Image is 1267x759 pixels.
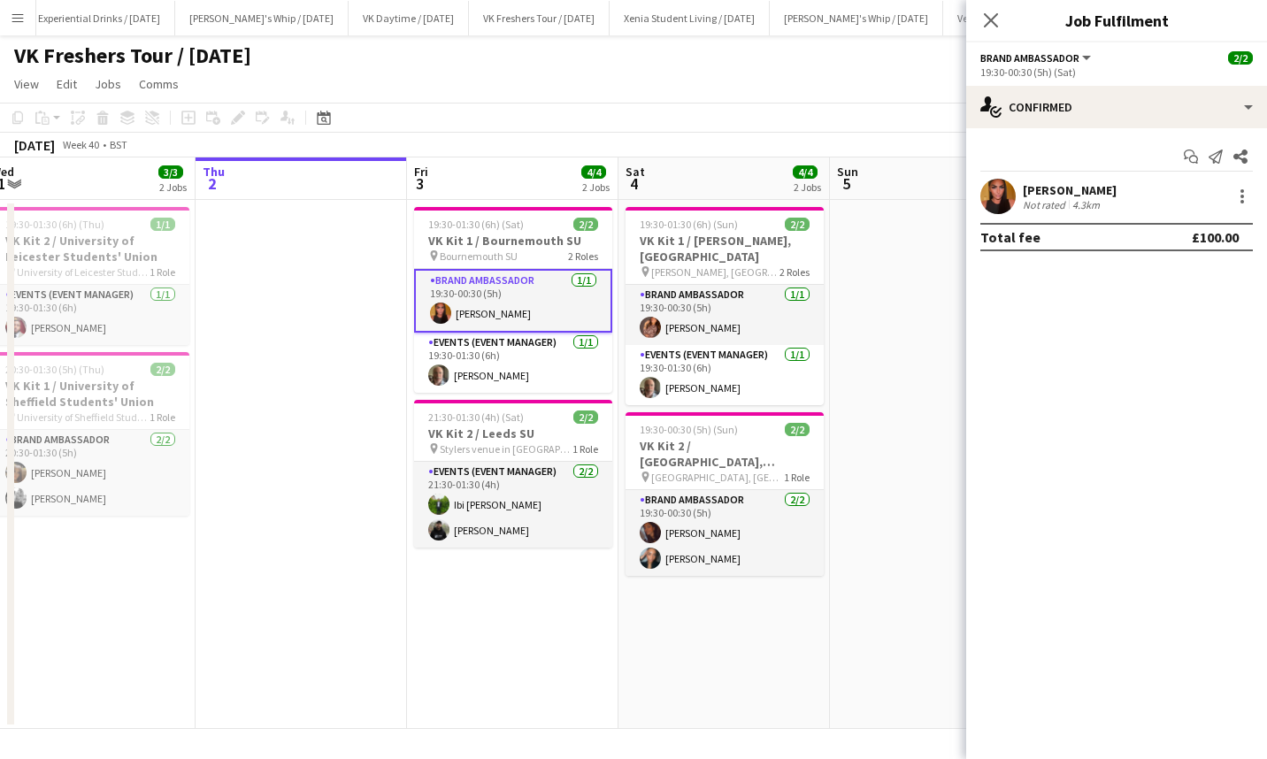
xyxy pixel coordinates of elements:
button: VK Freshers Tour / [DATE] [469,1,610,35]
div: 2 Jobs [159,180,187,194]
span: 2/2 [150,363,175,376]
span: [GEOGRAPHIC_DATA], [GEOGRAPHIC_DATA] [651,471,784,484]
h3: VK Kit 2 / [GEOGRAPHIC_DATA], [GEOGRAPHIC_DATA] [626,438,824,470]
a: Edit [50,73,84,96]
span: Bournemouth SU [440,249,518,263]
app-card-role: Brand Ambassador1/119:30-00:30 (5h)[PERSON_NAME] [626,285,824,345]
span: 1 Role [784,471,810,484]
h1: VK Freshers Tour / [DATE] [14,42,251,69]
span: 3 [411,173,428,194]
button: Brand Ambassador [980,51,1094,65]
app-job-card: 19:30-01:30 (6h) (Sat)2/2VK Kit 1 / Bournemouth SU Bournemouth SU2 RolesBrand Ambassador1/119:30-... [414,207,612,393]
app-card-role: Brand Ambassador1/119:30-00:30 (5h)[PERSON_NAME] [414,269,612,333]
span: Sat [626,164,645,180]
span: 2/2 [573,410,598,424]
div: £100.00 [1192,228,1239,246]
div: [PERSON_NAME] [1023,182,1117,198]
span: 4/4 [793,165,818,179]
span: 21:30-01:30 (4h) (Sat) [428,410,524,424]
div: [DATE] [14,136,55,154]
span: 2 [200,173,225,194]
app-job-card: 19:30-00:30 (5h) (Sun)2/2VK Kit 2 / [GEOGRAPHIC_DATA], [GEOGRAPHIC_DATA] [GEOGRAPHIC_DATA], [GEOG... [626,412,824,576]
span: Comms [139,76,179,92]
span: 1/1 [150,218,175,231]
span: View [14,76,39,92]
a: Jobs [88,73,128,96]
span: 1 Role [572,442,598,456]
span: 19:30-01:30 (6h) (Sun) [640,218,738,231]
button: Veezu Freshers / [DATE] [943,1,1078,35]
app-card-role: Events (Event Manager)2/221:30-01:30 (4h)Ibi [PERSON_NAME][PERSON_NAME] [414,462,612,548]
span: Week 40 [58,138,103,151]
span: University of Leicester Students' Union [17,265,150,279]
app-job-card: 21:30-01:30 (4h) (Sat)2/2VK Kit 2 / Leeds SU Stylers venue in [GEOGRAPHIC_DATA]1 RoleEvents (Even... [414,400,612,548]
a: View [7,73,46,96]
div: BST [110,138,127,151]
div: 19:30-00:30 (5h) (Sat) [980,65,1253,79]
span: Brand Ambassador [980,51,1079,65]
span: 2 Roles [568,249,598,263]
span: Stylers venue in [GEOGRAPHIC_DATA] [440,442,572,456]
span: 4 [623,173,645,194]
app-card-role: Brand Ambassador2/219:30-00:30 (5h)[PERSON_NAME][PERSON_NAME] [626,490,824,576]
span: 5 [834,173,858,194]
span: 2/2 [1228,51,1253,65]
span: [PERSON_NAME], [GEOGRAPHIC_DATA] SA1 [651,265,779,279]
span: 1 Role [150,265,175,279]
app-card-role: Events (Event Manager)1/119:30-01:30 (6h)[PERSON_NAME] [414,333,612,393]
span: 2/2 [785,423,810,436]
div: 2 Jobs [582,180,610,194]
h3: VK Kit 2 / Leeds SU [414,425,612,441]
span: Edit [57,76,77,92]
span: Jobs [95,76,121,92]
button: VK Daytime / [DATE] [349,1,469,35]
span: 4/4 [581,165,606,179]
h3: Job Fulfilment [966,9,1267,32]
div: 2 Jobs [794,180,821,194]
span: 19:30-00:30 (5h) (Sun) [640,423,738,436]
button: [PERSON_NAME]'s Whip / [DATE] [770,1,943,35]
span: 20:30-01:30 (5h) (Thu) [5,363,104,376]
div: Total fee [980,228,1040,246]
h3: VK Kit 1 / [PERSON_NAME], [GEOGRAPHIC_DATA] [626,233,824,264]
span: Sun [837,164,858,180]
span: 19:30-01:30 (6h) (Sat) [428,218,524,231]
div: 4.3km [1069,198,1103,211]
span: Thu [203,164,225,180]
span: 19:30-01:30 (6h) (Thu) [5,218,104,231]
button: Xenia Student Living / [DATE] [610,1,770,35]
span: 2/2 [785,218,810,231]
span: 1 Role [150,410,175,424]
h3: VK Kit 1 / Bournemouth SU [414,233,612,249]
a: Comms [132,73,186,96]
span: 2 Roles [779,265,810,279]
span: 3/3 [158,165,183,179]
div: Not rated [1023,198,1069,211]
div: Confirmed [966,86,1267,128]
span: 2/2 [573,218,598,231]
span: Fri [414,164,428,180]
span: University of Sheffield Students' Union [17,410,150,424]
app-card-role: Events (Event Manager)1/119:30-01:30 (6h)[PERSON_NAME] [626,345,824,405]
app-job-card: 19:30-01:30 (6h) (Sun)2/2VK Kit 1 / [PERSON_NAME], [GEOGRAPHIC_DATA] [PERSON_NAME], [GEOGRAPHIC_D... [626,207,824,405]
button: Experiential Drinks / [DATE] [24,1,175,35]
button: [PERSON_NAME]'s Whip / [DATE] [175,1,349,35]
